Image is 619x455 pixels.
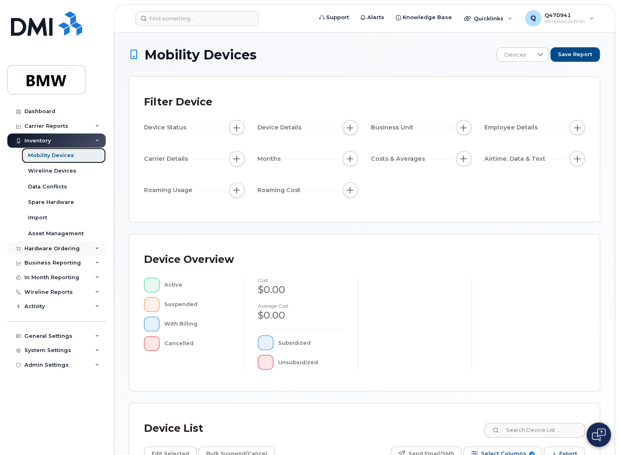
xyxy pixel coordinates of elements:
span: Devices [497,48,533,62]
span: Employee Details [484,123,540,132]
span: Carrier Details [144,155,190,163]
button: Save Report [550,47,600,62]
img: Open chat [592,428,606,441]
h4: cost [258,278,345,283]
div: With Billing [164,317,232,331]
div: $0.00 [258,308,345,322]
div: Device List [144,418,203,439]
span: Save Report [558,51,592,58]
div: Active [164,278,232,292]
span: Airtime, Data & Text [484,155,548,163]
span: Mobility Devices [144,48,257,62]
div: Suspended [164,297,232,312]
div: Unsubsidized [278,355,345,370]
span: Months [257,155,283,163]
span: Roaming Usage [144,186,195,195]
span: Device Details [257,123,304,132]
span: Costs & Averages [371,155,427,163]
div: Filter Device [144,92,212,113]
h4: Average cost [258,303,345,308]
input: Search Device List ... [484,423,585,437]
div: Subsidized [278,335,345,350]
span: Roaming Cost [257,186,303,195]
span: Business Unit [371,123,416,132]
div: $0.00 [258,283,345,297]
div: Device Overview [144,249,234,270]
div: Cancelled [164,336,232,351]
span: Device Status [144,123,189,132]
